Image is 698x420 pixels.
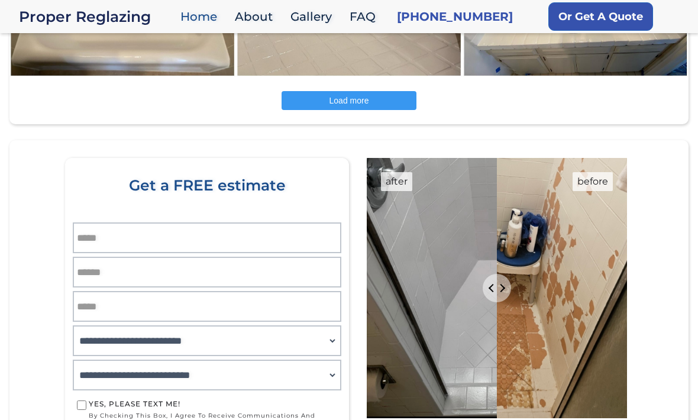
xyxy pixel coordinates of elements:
[548,2,653,31] a: Or Get A Quote
[77,400,86,410] input: Yes, Please text me!by checking this box, I agree to receive communications and updates from Prop...
[89,398,337,410] div: Yes, Please text me!
[19,8,174,25] a: home
[77,177,337,227] div: Get a FREE estimate
[19,8,174,25] div: Proper Reglazing
[174,4,229,30] a: Home
[397,8,513,25] a: [PHONE_NUMBER]
[329,96,369,105] span: Load more
[282,91,416,110] button: Load more posts
[344,4,387,30] a: FAQ
[229,4,285,30] a: About
[285,4,344,30] a: Gallery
